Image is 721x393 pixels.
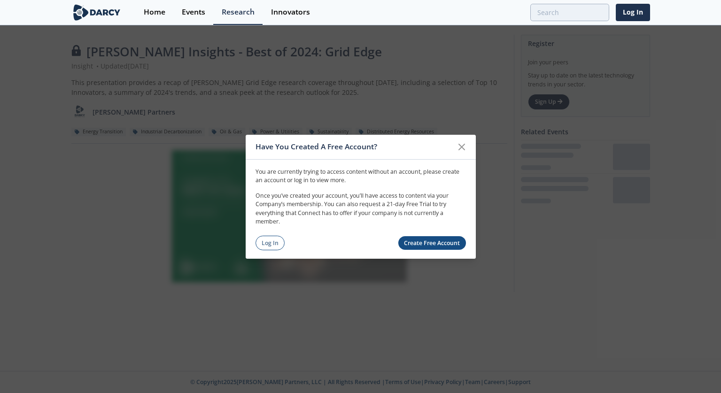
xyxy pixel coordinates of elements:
p: You are currently trying to access content without an account, please create an account or log in... [256,168,466,185]
div: Research [222,8,255,16]
div: Have You Created A Free Account? [256,138,453,156]
a: Create Free Account [398,236,466,250]
a: Log In [256,236,285,250]
img: logo-wide.svg [71,4,123,21]
div: Events [182,8,205,16]
a: Log In [616,4,650,21]
div: Innovators [271,8,310,16]
p: Once you’ve created your account, you’ll have access to content via your Company’s membership. Yo... [256,192,466,226]
input: Advanced Search [530,4,609,21]
div: Home [144,8,165,16]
